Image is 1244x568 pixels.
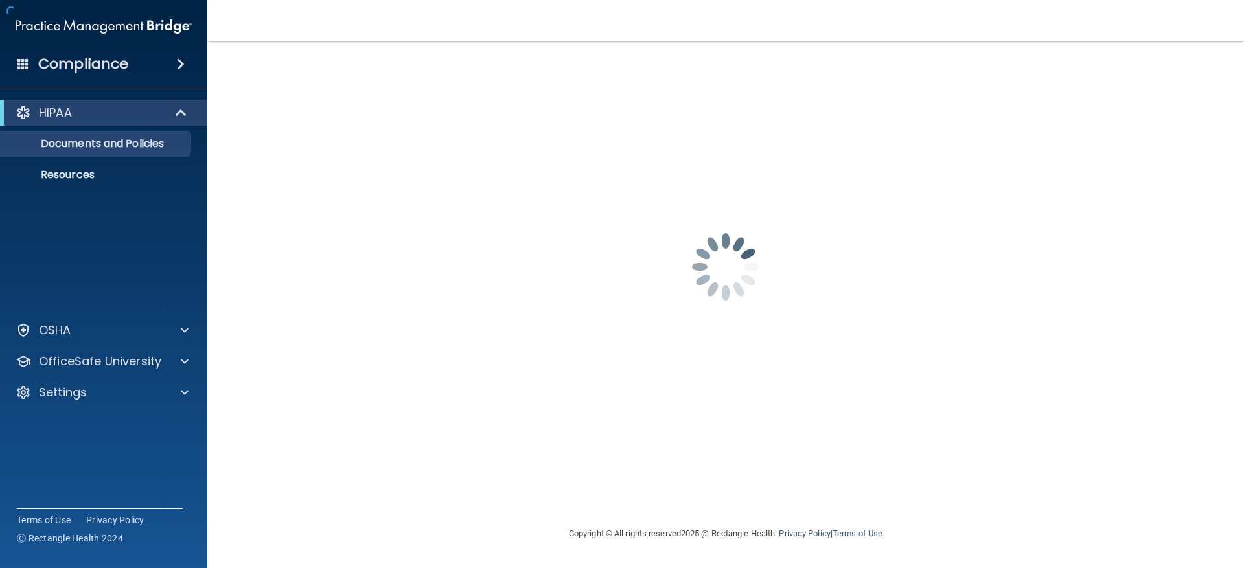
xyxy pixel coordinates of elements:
[39,385,87,400] p: Settings
[39,323,71,338] p: OSHA
[8,137,185,150] p: Documents and Policies
[661,202,790,332] img: spinner.e123f6fc.gif
[16,105,188,120] a: HIPAA
[39,105,72,120] p: HIPAA
[16,14,192,40] img: PMB logo
[779,528,830,538] a: Privacy Policy
[8,168,185,181] p: Resources
[38,55,128,73] h4: Compliance
[39,354,161,369] p: OfficeSafe University
[489,513,962,554] div: Copyright © All rights reserved 2025 @ Rectangle Health | |
[16,385,189,400] a: Settings
[16,323,189,338] a: OSHA
[17,514,71,527] a: Terms of Use
[86,514,144,527] a: Privacy Policy
[17,532,123,545] span: Ⓒ Rectangle Health 2024
[16,354,189,369] a: OfficeSafe University
[833,528,882,538] a: Terms of Use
